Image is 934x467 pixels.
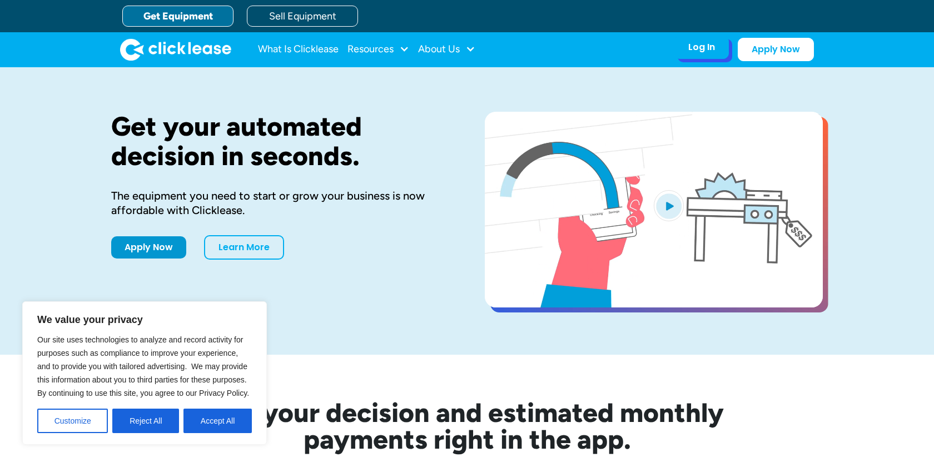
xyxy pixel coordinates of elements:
[688,42,715,53] div: Log In
[37,335,249,398] span: Our site uses technologies to analyze and record activity for purposes such as compliance to impr...
[112,409,179,433] button: Reject All
[37,313,252,326] p: We value your privacy
[37,409,108,433] button: Customize
[418,38,475,61] div: About Us
[738,38,814,61] a: Apply Now
[156,399,778,453] h2: See your decision and estimated monthly payments right in the app.
[111,236,186,259] a: Apply Now
[120,38,231,61] img: Clicklease logo
[258,38,339,61] a: What Is Clicklease
[347,38,409,61] div: Resources
[120,38,231,61] a: home
[111,188,449,217] div: The equipment you need to start or grow your business is now affordable with Clicklease.
[654,190,684,221] img: Blue play button logo on a light blue circular background
[204,235,284,260] a: Learn More
[111,112,449,171] h1: Get your automated decision in seconds.
[122,6,233,27] a: Get Equipment
[485,112,823,307] a: open lightbox
[183,409,252,433] button: Accept All
[22,301,267,445] div: We value your privacy
[247,6,358,27] a: Sell Equipment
